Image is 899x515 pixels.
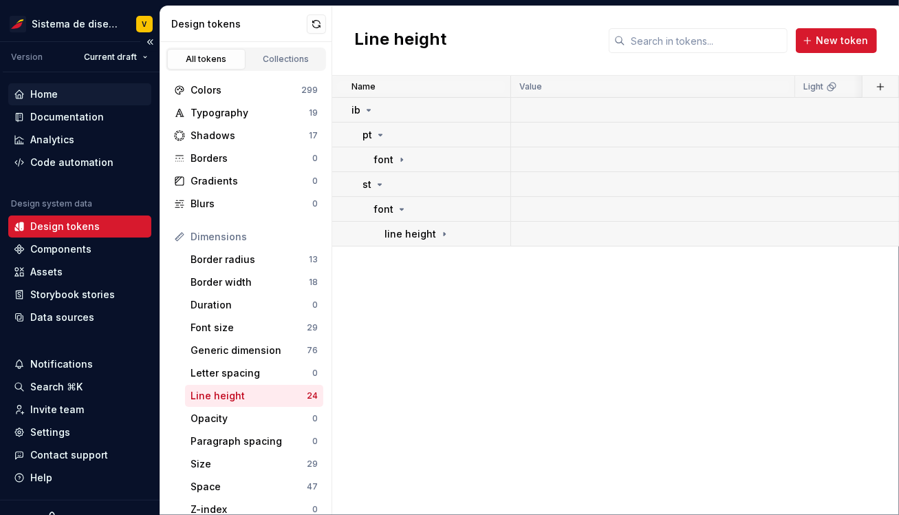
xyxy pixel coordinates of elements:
[32,17,120,31] div: Sistema de diseño Iberia
[191,434,312,448] div: Paragraph spacing
[307,390,318,401] div: 24
[191,366,312,380] div: Letter spacing
[301,85,318,96] div: 299
[185,476,323,498] a: Space47
[30,403,84,417] div: Invite team
[312,413,318,424] div: 0
[8,106,151,128] a: Documentation
[8,421,151,443] a: Settings
[307,345,318,356] div: 76
[312,198,318,209] div: 0
[169,102,323,124] a: Typography19
[8,129,151,151] a: Analytics
[30,242,91,256] div: Components
[309,130,318,141] div: 17
[191,174,312,188] div: Gradients
[8,238,151,260] a: Components
[351,81,376,92] p: Name
[185,453,323,475] a: Size29
[30,265,63,279] div: Assets
[169,170,323,192] a: Gradients0
[185,385,323,407] a: Line height24
[309,277,318,288] div: 18
[185,408,323,430] a: Opacity0
[172,54,241,65] div: All tokens
[191,344,307,357] div: Generic dimension
[84,52,137,63] span: Current draft
[8,83,151,105] a: Home
[185,362,323,384] a: Letter spacing0
[30,471,52,485] div: Help
[519,81,542,92] p: Value
[191,151,312,165] div: Borders
[191,412,312,425] div: Opacity
[362,128,372,142] p: pt
[169,125,323,147] a: Shadows17
[171,17,307,31] div: Design tokens
[30,133,74,147] div: Analytics
[191,197,312,211] div: Blurs
[30,156,113,169] div: Code automation
[30,357,93,371] div: Notifications
[8,467,151,489] button: Help
[312,368,318,379] div: 0
[8,261,151,283] a: Assets
[78,48,154,67] button: Current draft
[30,288,115,302] div: Storybook stories
[309,107,318,118] div: 19
[191,298,312,312] div: Duration
[10,16,26,32] img: 55604660-494d-44a9-beb2-692398e9940a.png
[8,151,151,174] a: Code automation
[312,153,318,164] div: 0
[185,271,323,293] a: Border width18
[816,34,868,48] span: New token
[30,110,104,124] div: Documentation
[312,176,318,187] div: 0
[312,299,318,311] div: 0
[30,220,100,233] div: Design tokens
[312,436,318,447] div: 0
[169,79,323,101] a: Colors299
[185,249,323,271] a: Border radius13
[8,376,151,398] button: Search ⌘K
[796,28,877,53] button: New token
[8,399,151,421] a: Invite team
[11,198,92,209] div: Design system data
[30,311,94,324] div: Data sources
[11,52,43,63] div: Version
[803,81,823,92] p: Light
[191,230,318,244] div: Dimensions
[373,202,393,216] p: font
[309,254,318,265] div: 13
[191,457,307,471] div: Size
[191,480,307,494] div: Space
[625,28,788,53] input: Search in tokens...
[351,103,360,117] p: ib
[307,459,318,470] div: 29
[8,216,151,238] a: Design tokens
[362,178,371,191] p: st
[185,294,323,316] a: Duration0
[373,153,393,167] p: font
[191,321,307,335] div: Font size
[307,322,318,333] div: 29
[169,193,323,215] a: Blurs0
[142,19,147,30] div: V
[3,9,157,39] button: Sistema de diseño IberiaV
[185,430,323,452] a: Paragraph spacing0
[140,32,160,52] button: Collapse sidebar
[30,380,83,394] div: Search ⌘K
[185,339,323,361] a: Generic dimension76
[8,284,151,306] a: Storybook stories
[354,28,446,53] h2: Line height
[8,444,151,466] button: Contact support
[30,87,58,101] div: Home
[307,481,318,492] div: 47
[30,425,70,439] div: Settings
[191,106,309,120] div: Typography
[169,147,323,169] a: Borders0
[8,306,151,328] a: Data sources
[312,504,318,515] div: 0
[185,317,323,339] a: Font size29
[191,83,301,97] div: Colors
